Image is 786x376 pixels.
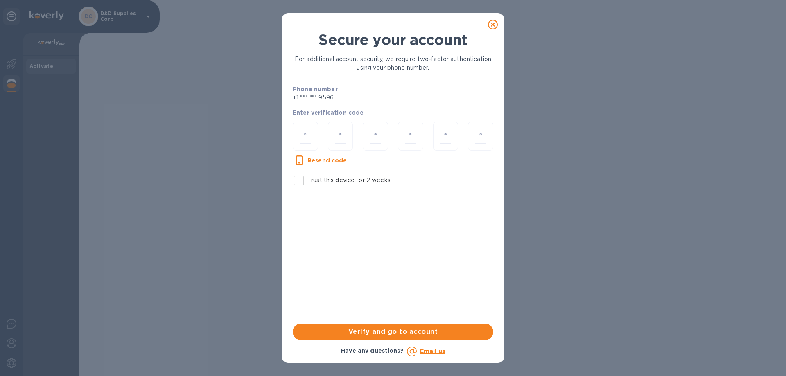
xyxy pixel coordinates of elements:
h1: Secure your account [293,31,493,48]
button: Verify and go to account [293,324,493,340]
p: Enter verification code [293,108,493,117]
b: Phone number [293,86,338,92]
span: Verify and go to account [299,327,487,337]
p: Trust this device for 2 weeks [307,176,391,185]
p: For additional account security, we require two-factor authentication using your phone number. [293,55,493,72]
u: Resend code [307,157,347,164]
a: Email us [420,348,445,354]
b: Have any questions? [341,347,404,354]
